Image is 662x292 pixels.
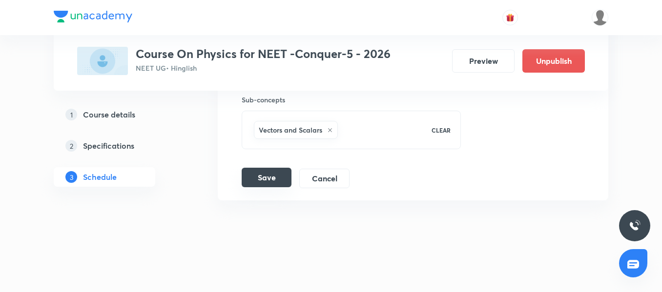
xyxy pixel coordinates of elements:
[592,9,608,26] img: Gopal Kumar
[629,220,641,232] img: ttu
[54,11,132,22] img: Company Logo
[432,126,451,135] p: CLEAR
[83,171,117,183] h5: Schedule
[242,95,461,105] h6: Sub-concepts
[83,140,134,152] h5: Specifications
[54,136,186,156] a: 2Specifications
[54,11,132,25] a: Company Logo
[259,125,322,135] h6: Vectors and Scalars
[242,168,291,187] button: Save
[77,47,128,75] img: 0ABE3ED2-F2AF-4CF0-AD51-27D27133FE36_plus.png
[83,109,135,120] h5: Course details
[136,47,391,61] h3: Course On Physics for NEET -Conquer-5 - 2026
[452,49,515,73] button: Preview
[54,105,186,124] a: 1Course details
[299,169,350,188] button: Cancel
[522,49,585,73] button: Unpublish
[136,63,391,73] p: NEET UG • Hinglish
[65,109,77,120] p: 1
[506,13,515,22] img: avatar
[65,171,77,183] p: 3
[65,140,77,152] p: 2
[502,10,518,25] button: avatar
